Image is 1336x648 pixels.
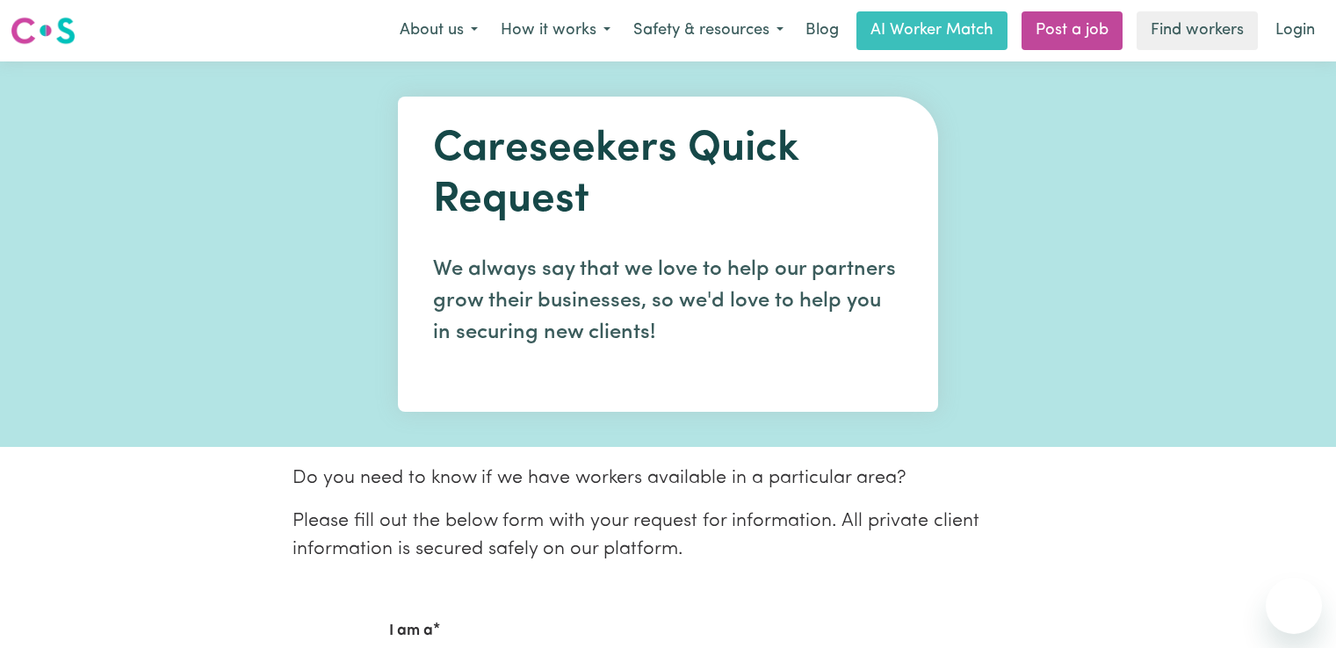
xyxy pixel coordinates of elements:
[11,15,76,47] img: Careseekers logo
[1022,11,1123,50] a: Post a job
[856,11,1007,50] a: AI Worker Match
[389,620,433,643] label: I am a
[622,12,795,49] button: Safety & resources
[292,508,1044,565] p: Please fill out the below form with your request for information. All private client information ...
[292,464,1044,493] p: Do you need to know if we have workers available in a particular area?
[1265,11,1325,50] a: Login
[433,254,903,349] p: We always say that we love to help our partners grow their businesses, so we'd love to help you i...
[489,12,622,49] button: How it works
[1266,578,1322,634] iframe: Button to launch messaging window
[1137,11,1258,50] a: Find workers
[795,11,849,50] a: Blog
[433,125,903,226] h1: Careseekers Quick Request
[11,11,76,51] a: Careseekers logo
[388,12,489,49] button: About us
